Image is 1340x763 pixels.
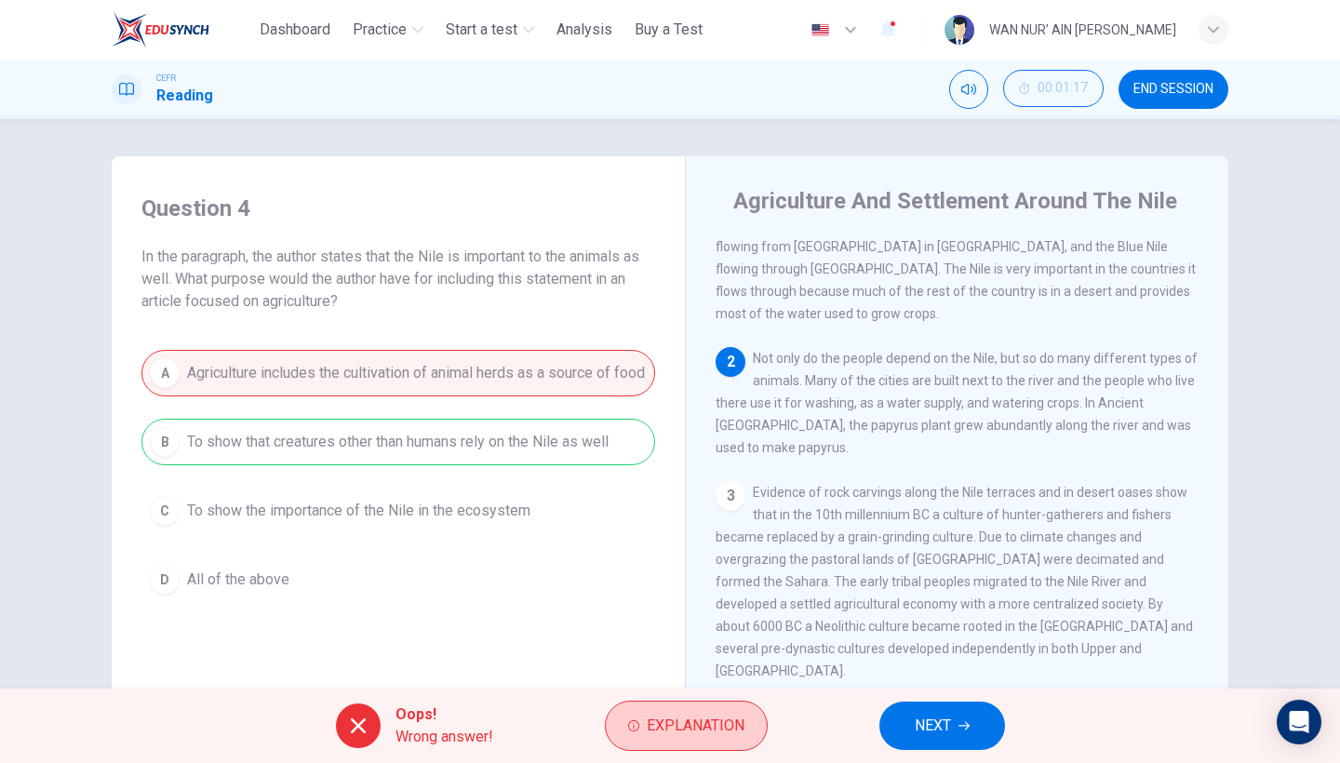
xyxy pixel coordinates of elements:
span: Not only do the people depend on the Nile, but so do many different types of animals. Many of the... [716,351,1198,455]
div: 2 [716,347,745,377]
span: Wrong answer! [395,726,493,748]
button: 00:01:17 [1003,70,1104,107]
button: Start a test [438,13,542,47]
button: NEXT [879,702,1005,750]
button: END SESSION [1119,70,1228,109]
span: Evidence of rock carvings along the Nile terraces and in desert oases show that in the 10th mille... [716,485,1193,678]
button: Analysis [549,13,620,47]
div: WAN NUR’ AIN [PERSON_NAME] [989,19,1176,41]
button: Dashboard [252,13,338,47]
span: Analysis [556,19,612,41]
span: NEXT [915,713,951,739]
img: Profile picture [945,15,974,45]
div: Hide [1003,70,1104,109]
h1: Reading [156,85,213,107]
span: END SESSION [1133,82,1213,97]
div: 3 [716,481,745,511]
span: Buy a Test [635,19,703,41]
img: ELTC logo [112,11,209,48]
a: ELTC logo [112,11,252,48]
button: Buy a Test [627,13,710,47]
span: 00:01:17 [1038,81,1088,96]
img: en [809,23,832,37]
h4: Agriculture And Settlement Around The Nile [733,186,1177,216]
div: Mute [949,70,988,109]
h4: Question 4 [141,194,655,223]
span: Explanation [647,713,744,739]
button: Practice [345,13,431,47]
span: Dashboard [260,19,330,41]
div: Open Intercom Messenger [1277,700,1321,744]
span: The Nile, located in [GEOGRAPHIC_DATA], is the longest river on Earth stretching about 6,650 km, ... [716,172,1196,321]
span: Practice [353,19,407,41]
span: In the paragraph, the author states that the Nile is important to the animals as well. What purpo... [141,246,655,313]
span: CEFR [156,72,176,85]
button: Explanation [605,701,768,751]
span: Start a test [446,19,517,41]
span: Oops! [395,703,493,726]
